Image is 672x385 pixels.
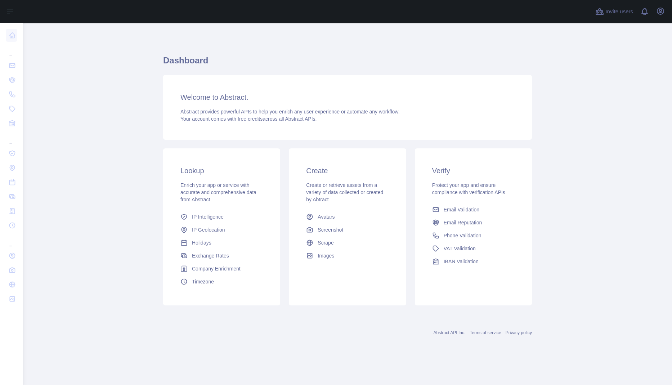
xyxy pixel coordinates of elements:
[318,239,333,246] span: Scrape
[429,216,518,229] a: Email Reputation
[180,92,515,102] h3: Welcome to Abstract.
[429,255,518,268] a: IBAN Validation
[178,275,266,288] a: Timezone
[180,116,317,122] span: Your account comes with across all Abstract APIs.
[6,233,17,248] div: ...
[444,245,476,252] span: VAT Validation
[470,330,501,335] a: Terms of service
[238,116,263,122] span: free credits
[444,219,482,226] span: Email Reputation
[444,258,479,265] span: IBAN Validation
[6,43,17,58] div: ...
[303,223,391,236] a: Screenshot
[432,166,515,176] h3: Verify
[318,226,343,233] span: Screenshot
[192,213,224,220] span: IP Intelligence
[6,131,17,146] div: ...
[303,249,391,262] a: Images
[192,252,229,259] span: Exchange Rates
[178,249,266,262] a: Exchange Rates
[192,278,214,285] span: Timezone
[163,55,532,72] h1: Dashboard
[318,213,335,220] span: Avatars
[180,182,256,202] span: Enrich your app or service with accurate and comprehensive data from Abstract
[306,182,383,202] span: Create or retrieve assets from a variety of data collected or created by Abtract
[594,6,635,17] button: Invite users
[432,182,505,195] span: Protect your app and ensure compliance with verification APIs
[429,229,518,242] a: Phone Validation
[444,232,481,239] span: Phone Validation
[303,210,391,223] a: Avatars
[318,252,334,259] span: Images
[303,236,391,249] a: Scrape
[506,330,532,335] a: Privacy policy
[429,203,518,216] a: Email Validation
[192,239,211,246] span: Holidays
[178,236,266,249] a: Holidays
[180,109,400,115] span: Abstract provides powerful APIs to help you enrich any user experience or automate any workflow.
[605,8,633,16] span: Invite users
[192,265,241,272] span: Company Enrichment
[444,206,479,213] span: Email Validation
[306,166,389,176] h3: Create
[178,223,266,236] a: IP Geolocation
[180,166,263,176] h3: Lookup
[434,330,466,335] a: Abstract API Inc.
[178,210,266,223] a: IP Intelligence
[192,226,225,233] span: IP Geolocation
[178,262,266,275] a: Company Enrichment
[429,242,518,255] a: VAT Validation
